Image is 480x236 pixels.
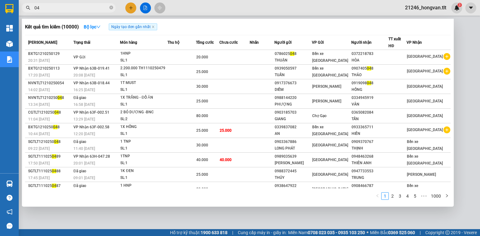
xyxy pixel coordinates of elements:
div: 0948463268 [352,153,388,160]
span: Nhãn [250,40,259,45]
div: 0988372445 [275,168,312,175]
div: THẢO [352,72,388,78]
span: 13:34 [DATE] [28,102,50,107]
div: SGTLT111025 88 [28,168,72,175]
li: 3 [396,192,404,200]
span: message [7,223,12,229]
div: 1HNP [120,50,167,57]
li: Next 5 Pages [419,192,429,200]
span: notification [7,209,12,215]
span: Bến xe [GEOGRAPHIC_DATA] [312,52,348,63]
span: Tổng cước [196,40,214,45]
span: 04 [290,52,294,56]
span: Ngày tạo đơn gần nhất [109,23,157,30]
span: 04 [52,169,56,173]
span: left [376,194,379,198]
span: Đã giao [73,184,86,188]
div: 0903367886 [275,139,312,145]
span: VP Nhận [407,40,422,45]
img: warehouse-icon [6,41,13,47]
span: 20:08 [DATE] [73,73,95,77]
span: 11:40 [DATE] [73,146,95,151]
div: TẤN [352,116,388,122]
span: 20:31 [DATE] [28,58,50,63]
div: SGTLT111025 89 [28,153,72,160]
span: 12:20 [DATE] [73,132,95,136]
span: 04 [52,154,56,159]
span: 16:25 [DATE] [73,88,95,92]
div: 0939050597 [275,65,312,72]
span: [GEOGRAPHIC_DATA] [407,54,443,59]
div: 0907405 8 [352,65,388,72]
span: [GEOGRAPHIC_DATA] [407,69,443,73]
a: 2 [389,193,396,199]
span: 17:20 [DATE] [28,73,50,77]
div: SL: 1 [120,57,167,64]
span: 25.000 [220,128,232,133]
div: 1T MUST [120,80,167,86]
span: VP Gửi [73,55,85,59]
div: 0372218783 [352,51,388,57]
img: warehouse-icon [6,180,13,187]
div: 0339837082 [275,124,312,130]
span: Bến xe [GEOGRAPHIC_DATA] [407,154,443,165]
li: 1000 [429,192,443,200]
div: 1X TRẮNG - ĐỒ ĂN [120,94,167,101]
span: close-circle [109,6,113,9]
div: BXTG1210250129 [28,51,72,57]
span: 14:02 [DATE] [28,88,50,92]
div: 0365082084 [352,109,388,116]
strong: Bộ lọc [84,24,101,29]
div: GIANG [275,116,312,122]
input: Tìm tên, số ĐT hoặc mã đơn [34,4,108,11]
div: SL: 1 [120,130,167,137]
li: 2 [389,192,396,200]
span: 10:44 [DATE] [28,132,50,136]
div: 1K ĐEN [120,168,167,175]
span: 09:01 [DATE] [73,176,95,180]
span: 40.000 [220,158,232,162]
div: 0938647922 [275,183,312,189]
div: DIỄM [275,86,312,93]
a: 3 [397,193,403,199]
button: left [374,192,381,200]
span: VP Nhận 63B-018.44 [73,81,110,85]
span: [GEOGRAPHIC_DATA] [312,143,348,147]
span: [PERSON_NAME] [407,172,436,177]
span: 30.000 [196,143,208,147]
span: plus-circle [443,126,450,133]
div: SGTLT1210250 8 [28,139,72,145]
span: [PERSON_NAME] [312,84,341,89]
li: 4 [404,192,411,200]
img: logo-vxr [5,4,13,13]
div: BXTG1210250 8 [28,124,72,130]
div: 0917376673 [275,80,312,86]
span: [GEOGRAPHIC_DATA] [407,84,443,89]
li: 5 [411,192,419,200]
span: Đã giao [73,169,86,173]
span: [GEOGRAPHIC_DATA] [407,99,443,103]
div: HÒA [352,57,388,64]
a: 1 [382,193,388,199]
div: 0909370767 [352,139,388,145]
span: Thu hộ [167,40,179,45]
span: Bến xe [GEOGRAPHIC_DATA] [407,140,443,151]
div: [PERSON_NAME] [275,160,312,166]
h3: Kết quả tìm kiếm ( 10000 ) [25,24,79,30]
a: 4 [404,193,411,199]
span: 17:50 [DATE] [28,161,50,165]
span: plus-circle [443,53,450,60]
div: SGTLT111025 87 [28,183,72,189]
span: [GEOGRAPHIC_DATA] [312,172,348,177]
span: Người gửi [274,40,292,45]
div: SL: 2 [120,116,167,123]
img: dashboard-icon [6,25,13,32]
span: 04 [54,110,59,115]
button: Bộ lọcdown [79,22,106,32]
div: 1 HNP [120,182,167,189]
div: 0908466787 [352,183,388,189]
span: 25.000 [196,70,208,74]
span: VP Gửi [312,40,324,45]
span: close-circle [109,5,113,11]
li: Next Page [443,192,451,200]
